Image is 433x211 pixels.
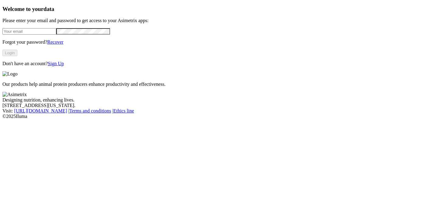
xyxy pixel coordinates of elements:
[47,39,63,45] a: Recover
[2,6,431,12] h3: Welcome to your
[2,103,431,108] div: [STREET_ADDRESS][US_STATE].
[69,108,111,113] a: Terms and conditions
[43,6,54,12] span: data
[2,114,431,119] div: © 2025 Iluma
[2,108,431,114] div: Visit : | |
[2,92,27,97] img: Asimetrix
[2,61,431,66] p: Don't have an account?
[113,108,134,113] a: Ethics line
[2,50,17,56] button: Login
[2,97,431,103] div: Designing nutrition, enhancing lives.
[2,71,18,77] img: Logo
[14,108,67,113] a: [URL][DOMAIN_NAME]
[2,82,431,87] p: Our products help animal protein producers enhance productivity and effectiveness.
[2,28,56,35] input: Your email
[2,18,431,23] p: Please enter your email and password to get access to your Asimetrix apps:
[2,39,431,45] p: Forgot your password?
[48,61,64,66] a: Sign Up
